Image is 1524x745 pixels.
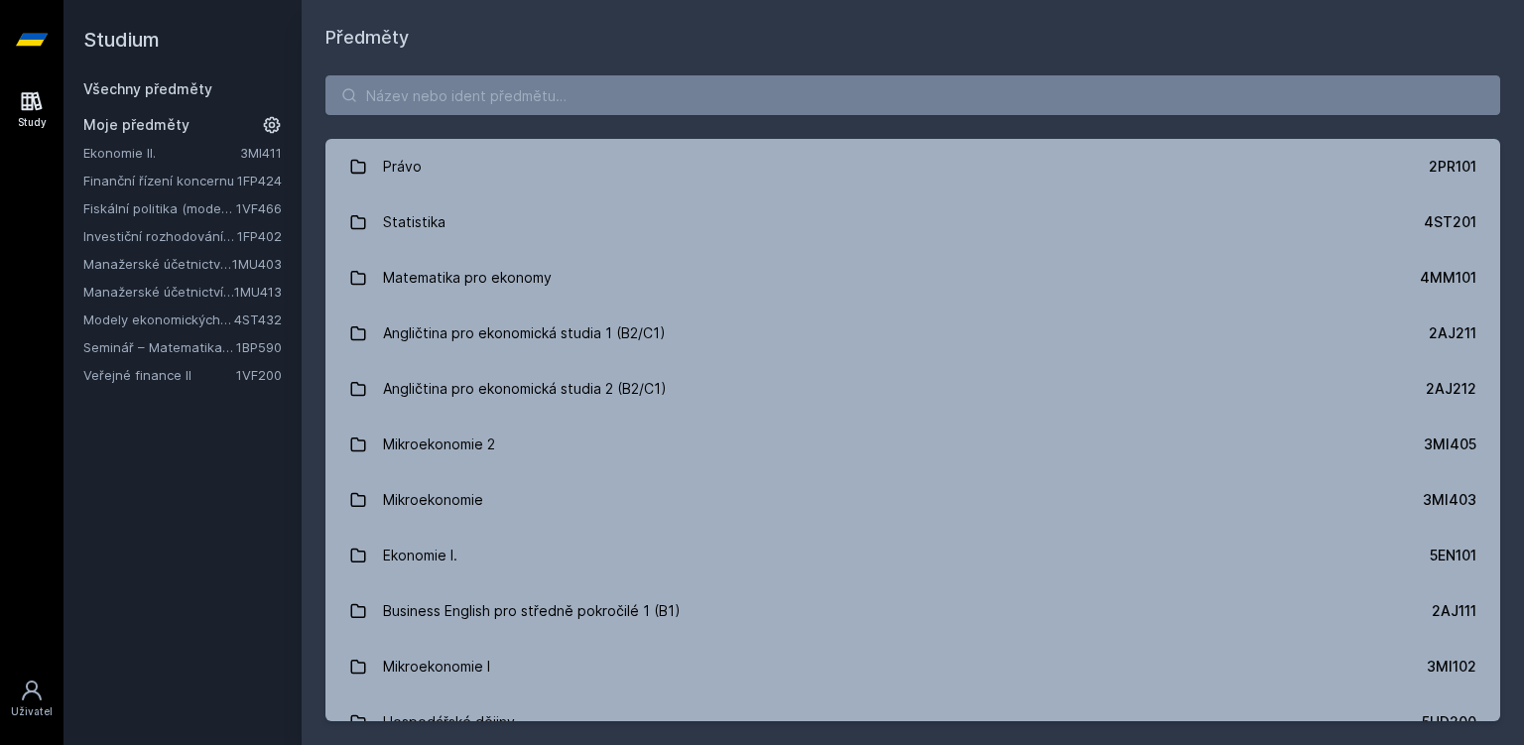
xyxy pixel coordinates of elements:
a: 1VF466 [236,200,282,216]
div: Uživatel [11,704,53,719]
div: Angličtina pro ekonomická studia 1 (B2/C1) [383,313,666,353]
a: 1FP402 [237,228,282,244]
a: 1VF200 [236,367,282,383]
h1: Předměty [325,24,1500,52]
a: Manažerské účetnictví pro vedlejší specializaci [83,282,234,302]
div: Matematika pro ekonomy [383,258,552,298]
a: 1BP590 [236,339,282,355]
a: Statistika 4ST201 [325,194,1500,250]
div: 2AJ212 [1426,379,1476,399]
a: Právo 2PR101 [325,139,1500,194]
a: Veřejné finance II [83,365,236,385]
a: Mikroekonomie I 3MI102 [325,639,1500,694]
input: Název nebo ident předmětu… [325,75,1500,115]
a: Matematika pro ekonomy 4MM101 [325,250,1500,306]
a: Business English pro středně pokročilé 1 (B1) 2AJ111 [325,583,1500,639]
div: Angličtina pro ekonomická studia 2 (B2/C1) [383,369,667,409]
a: Všechny předměty [83,80,212,97]
div: 4ST201 [1424,212,1476,232]
a: Ekonomie I. 5EN101 [325,528,1500,583]
div: Mikroekonomie I [383,647,490,686]
a: 4ST432 [234,311,282,327]
a: Seminář – Matematika pro finance [83,337,236,357]
a: 1MU403 [232,256,282,272]
div: Mikroekonomie 2 [383,425,495,464]
div: 2PR101 [1429,157,1476,177]
a: Angličtina pro ekonomická studia 2 (B2/C1) 2AJ212 [325,361,1500,417]
div: 3MI403 [1423,490,1476,510]
div: 3MI102 [1427,657,1476,677]
div: Ekonomie I. [383,536,457,575]
a: Investiční rozhodování a dlouhodobé financování [83,226,237,246]
div: Statistika [383,202,445,242]
a: Ekonomie II. [83,143,240,163]
a: Uživatel [4,669,60,729]
a: Modely ekonomických a finančních časových řad [83,310,234,329]
a: Finanční řízení koncernu [83,171,237,190]
div: 5EN101 [1430,546,1476,565]
div: Study [18,115,47,130]
a: 1FP424 [237,173,282,188]
div: Mikroekonomie [383,480,483,520]
span: Moje předměty [83,115,190,135]
div: 2AJ111 [1432,601,1476,621]
a: Angličtina pro ekonomická studia 1 (B2/C1) 2AJ211 [325,306,1500,361]
a: Fiskální politika (moderní trendy a případové studie) (anglicky) [83,198,236,218]
a: Mikroekonomie 2 3MI405 [325,417,1500,472]
div: 4MM101 [1420,268,1476,288]
div: 2AJ211 [1429,323,1476,343]
a: Manažerské účetnictví II. [83,254,232,274]
a: Study [4,79,60,140]
div: Právo [383,147,422,186]
a: 1MU413 [234,284,282,300]
div: Hospodářské dějiny [383,702,515,742]
a: Mikroekonomie 3MI403 [325,472,1500,528]
a: 3MI411 [240,145,282,161]
div: 3MI405 [1424,435,1476,454]
div: 5HD200 [1422,712,1476,732]
div: Business English pro středně pokročilé 1 (B1) [383,591,681,631]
